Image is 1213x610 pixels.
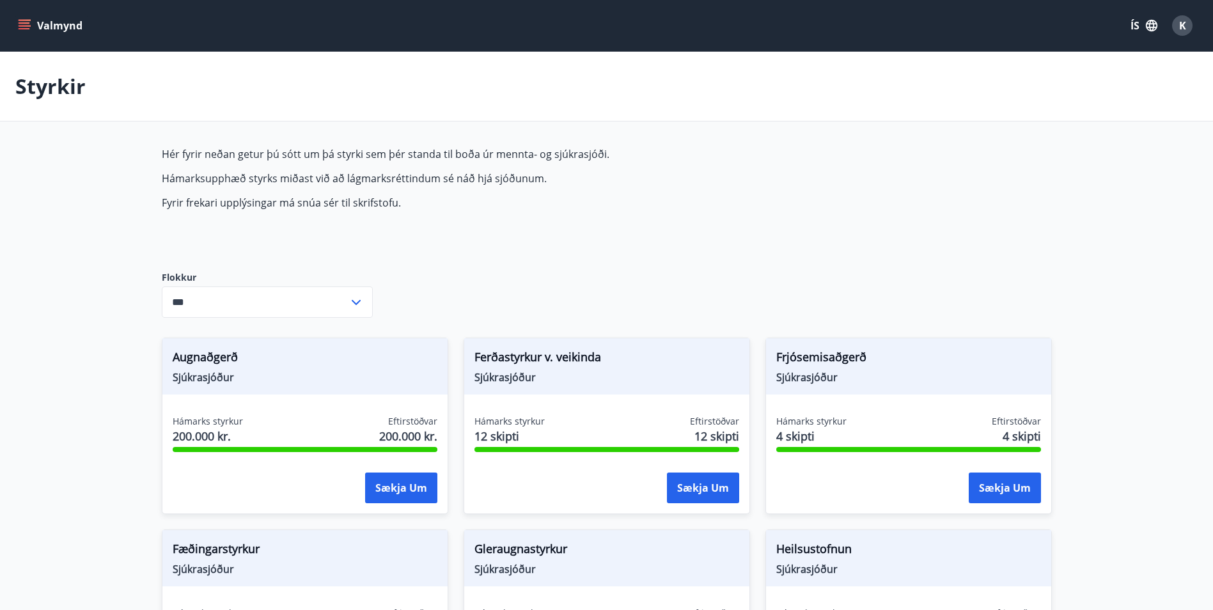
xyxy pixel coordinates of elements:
p: Hámarksupphæð styrks miðast við að lágmarksréttindum sé náð hjá sjóðunum. [162,171,765,185]
button: Sækja um [667,473,739,503]
button: menu [15,14,88,37]
button: ÍS [1123,14,1164,37]
span: Eftirstöðvar [690,415,739,428]
span: Ferðastyrkur v. veikinda [474,348,739,370]
span: 4 skipti [1003,428,1041,444]
span: Heilsustofnun [776,540,1041,562]
span: Hámarks styrkur [474,415,545,428]
span: Frjósemisaðgerð [776,348,1041,370]
span: Hámarks styrkur [173,415,243,428]
span: Sjúkrasjóður [173,562,437,576]
p: Hér fyrir neðan getur þú sótt um þá styrki sem þér standa til boða úr mennta- og sjúkrasjóði. [162,147,765,161]
p: Fyrir frekari upplýsingar má snúa sér til skrifstofu. [162,196,765,210]
span: 200.000 kr. [173,428,243,444]
p: Styrkir [15,72,86,100]
span: 4 skipti [776,428,847,444]
label: Flokkur [162,271,373,284]
span: 12 skipti [474,428,545,444]
span: Sjúkrasjóður [776,562,1041,576]
span: Fæðingarstyrkur [173,540,437,562]
span: Sjúkrasjóður [474,562,739,576]
span: Eftirstöðvar [388,415,437,428]
span: Eftirstöðvar [992,415,1041,428]
span: K [1179,19,1186,33]
button: Sækja um [365,473,437,503]
button: Sækja um [969,473,1041,503]
span: Sjúkrasjóður [474,370,739,384]
span: 12 skipti [694,428,739,444]
span: Gleraugnastyrkur [474,540,739,562]
span: Sjúkrasjóður [173,370,437,384]
span: Sjúkrasjóður [776,370,1041,384]
button: K [1167,10,1198,41]
span: Augnaðgerð [173,348,437,370]
span: Hámarks styrkur [776,415,847,428]
span: 200.000 kr. [379,428,437,444]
